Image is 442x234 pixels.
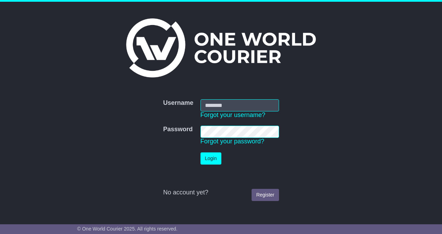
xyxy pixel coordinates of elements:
[200,111,265,118] a: Forgot your username?
[163,189,279,197] div: No account yet?
[163,126,193,133] label: Password
[163,99,193,107] label: Username
[77,226,178,232] span: © One World Courier 2025. All rights reserved.
[252,189,279,201] a: Register
[126,18,316,77] img: One World
[200,138,264,145] a: Forgot your password?
[200,152,221,165] button: Login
